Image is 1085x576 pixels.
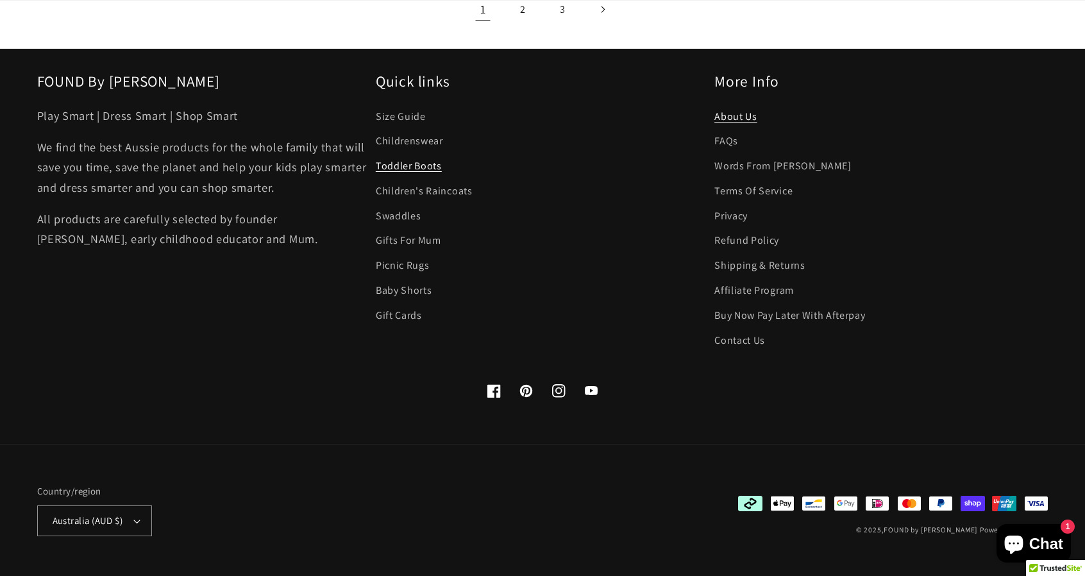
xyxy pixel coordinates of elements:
[376,303,422,328] a: Gift Cards
[884,525,977,534] a: FOUND by [PERSON_NAME]
[376,228,441,253] a: Gifts For Mum
[714,278,794,303] a: Affiliate Program
[376,178,473,203] a: Children's Raincoats
[37,137,371,198] p: We find the best Aussie products for the whole family that will save you time, save the planet an...
[376,108,426,129] a: Size Guide
[37,106,371,126] p: Play Smart | Dress Smart | Shop Smart
[37,72,371,91] h2: FOUND By [PERSON_NAME]
[376,253,430,278] a: Picnic Rugs
[376,153,442,178] a: Toddler Boots
[376,72,709,91] h2: Quick links
[37,484,153,498] h2: Country/region
[714,129,738,154] a: FAQs
[714,228,779,253] a: Refund Policy
[714,153,852,178] a: Words From [PERSON_NAME]
[714,328,765,353] a: Contact Us
[714,178,793,203] a: Terms Of Service
[37,505,153,536] button: Australia (AUD $)
[993,524,1075,566] inbox-online-store-chat: Shopify online store chat
[714,303,865,328] a: Buy Now Pay Later With Afterpay
[714,253,805,278] a: Shipping & Returns
[714,108,757,129] a: About Us
[980,525,1048,534] a: Powered by Shopify
[37,209,371,249] p: All products are carefully selected by founder [PERSON_NAME], early childhood educator and Mum.
[856,525,977,534] small: © 2025,
[714,203,748,228] a: Privacy
[376,278,432,303] a: Baby Shorts
[376,203,421,228] a: Swaddles
[376,129,443,154] a: Childrenswear
[714,72,1048,91] h2: More Info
